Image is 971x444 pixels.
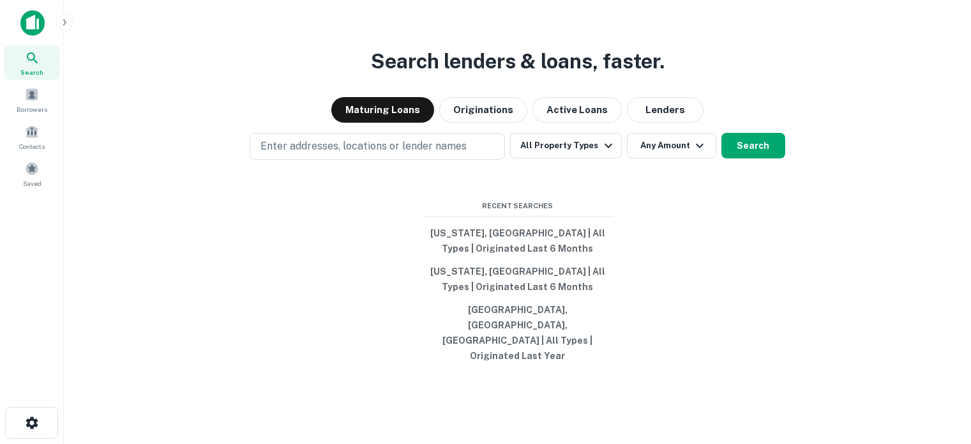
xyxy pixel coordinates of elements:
button: Originations [439,97,527,123]
button: Active Loans [532,97,622,123]
img: capitalize-icon.png [20,10,45,36]
span: Recent Searches [422,201,613,211]
a: Saved [4,157,60,191]
button: Maturing Loans [331,97,434,123]
button: Search [721,133,785,158]
button: [US_STATE], [GEOGRAPHIC_DATA] | All Types | Originated Last 6 Months [422,260,613,298]
span: Borrowers [17,104,47,114]
iframe: Chat Widget [907,342,971,403]
button: All Property Types [510,133,621,158]
button: [GEOGRAPHIC_DATA], [GEOGRAPHIC_DATA], [GEOGRAPHIC_DATA] | All Types | Originated Last Year [422,298,613,367]
p: Enter addresses, locations or lender names [260,139,467,154]
span: Saved [23,178,41,188]
button: Lenders [627,97,704,123]
button: Enter addresses, locations or lender names [250,133,505,160]
span: Search [20,67,43,77]
a: Search [4,45,60,80]
button: [US_STATE], [GEOGRAPHIC_DATA] | All Types | Originated Last 6 Months [422,222,613,260]
a: Contacts [4,119,60,154]
h3: Search lenders & loans, faster. [371,46,665,77]
button: Any Amount [627,133,716,158]
span: Contacts [19,141,45,151]
a: Borrowers [4,82,60,117]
